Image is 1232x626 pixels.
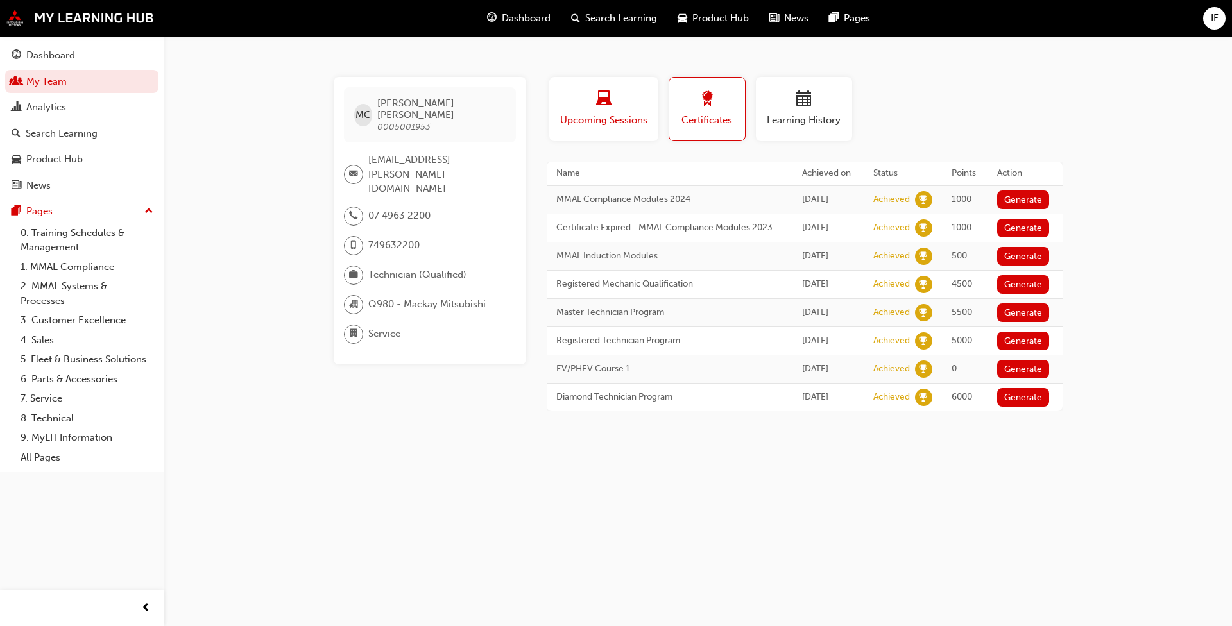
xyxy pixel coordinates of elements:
[26,204,53,219] div: Pages
[952,250,967,261] span: 500
[547,298,793,326] td: Master Technician Program
[952,278,972,289] span: 4500
[585,11,657,26] span: Search Learning
[15,330,158,350] a: 4. Sales
[952,194,971,205] span: 1000
[952,335,972,346] span: 5000
[547,242,793,270] td: MMAL Induction Modules
[1211,11,1219,26] span: IF
[5,148,158,171] a: Product Hub
[15,389,158,409] a: 7. Service
[26,178,51,193] div: News
[873,391,910,403] div: Achieved
[144,203,153,220] span: up-icon
[915,304,932,321] span: learningRecordVerb_ACHIEVE-icon
[349,296,358,313] span: organisation-icon
[547,355,793,383] td: EV/PHEV Course 1
[349,326,358,343] span: department-icon
[997,332,1050,350] button: Generate
[547,162,793,185] th: Name
[477,5,561,31] a: guage-iconDashboard
[915,191,932,208] span: learningRecordVerb_ACHIEVE-icon
[952,222,971,233] span: 1000
[769,10,779,26] span: news-icon
[915,276,932,293] span: learningRecordVerb_ACHIEVE-icon
[5,41,158,199] button: DashboardMy TeamAnalyticsSearch LearningProduct HubNews
[942,162,988,185] th: Points
[997,190,1050,209] button: Generate
[15,310,158,330] a: 3. Customer Excellence
[699,91,715,108] span: award-icon
[997,388,1050,407] button: Generate
[915,360,932,378] span: learningRecordVerb_ACHIEVE-icon
[15,257,158,277] a: 1. MMAL Compliance
[26,48,75,63] div: Dashboard
[802,222,828,233] span: Mon Jun 10 2024 14:15:24 GMT+1000 (Australian Eastern Standard Time)
[669,77,746,141] button: Certificates
[368,297,486,312] span: Q980 - Mackay Mitsubishi
[487,10,497,26] span: guage-icon
[5,199,158,223] button: Pages
[12,154,21,165] span: car-icon
[952,391,972,402] span: 6000
[355,108,371,123] span: MC
[502,11,551,26] span: Dashboard
[819,5,880,31] a: pages-iconPages
[802,391,828,402] span: Thu Dec 06 2018 10:01:00 GMT+1000 (Australian Eastern Standard Time)
[349,166,358,183] span: email-icon
[15,369,158,389] a: 6. Parts & Accessories
[692,11,749,26] span: Product Hub
[1203,7,1226,30] button: IF
[5,44,158,67] a: Dashboard
[796,91,812,108] span: calendar-icon
[802,194,828,205] span: Tue Feb 04 2025 08:16:48 GMT+1000 (Australian Eastern Standard Time)
[5,174,158,198] a: News
[15,276,158,310] a: 2. MMAL Systems & Processes
[547,270,793,298] td: Registered Mechanic Qualification
[952,307,972,317] span: 5500
[549,77,658,141] button: Upcoming Sessions
[915,332,932,350] span: learningRecordVerb_ACHIEVE-icon
[561,5,667,31] a: search-iconSearch Learning
[368,326,400,341] span: Service
[6,10,154,26] img: mmal
[547,383,793,411] td: Diamond Technician Program
[873,278,910,291] div: Achieved
[12,50,21,62] span: guage-icon
[15,409,158,428] a: 8. Technical
[15,428,158,448] a: 9. MyLH Information
[802,278,828,289] span: Mon Jan 01 2024 10:01:00 GMT+1000 (Australian Eastern Standard Time)
[952,363,957,374] span: 0
[756,77,852,141] button: Learning History
[547,214,793,242] td: Certificate Expired - MMAL Compliance Modules 2023
[141,600,151,616] span: prev-icon
[368,267,466,282] span: Technician (Qualified)
[678,10,687,26] span: car-icon
[802,307,828,317] span: Wed Oct 18 2023 16:49:57 GMT+1000 (Australian Eastern Standard Time)
[873,335,910,347] div: Achieved
[12,76,21,88] span: people-icon
[15,448,158,468] a: All Pages
[915,219,932,237] span: learningRecordVerb_ACHIEVE-icon
[15,223,158,257] a: 0. Training Schedules & Management
[349,267,358,283] span: briefcase-icon
[12,128,21,140] span: search-icon
[12,180,21,192] span: news-icon
[26,126,98,141] div: Search Learning
[596,91,612,108] span: laptop-icon
[997,303,1050,322] button: Generate
[997,360,1050,378] button: Generate
[368,208,431,223] span: 07 4963 2200
[873,250,910,262] div: Achieved
[26,100,66,115] div: Analytics
[679,113,735,128] span: Certificates
[26,152,83,167] div: Product Hub
[873,307,910,319] div: Achieved
[873,222,910,234] div: Achieved
[829,10,839,26] span: pages-icon
[864,162,942,185] th: Status
[12,206,21,217] span: pages-icon
[784,11,809,26] span: News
